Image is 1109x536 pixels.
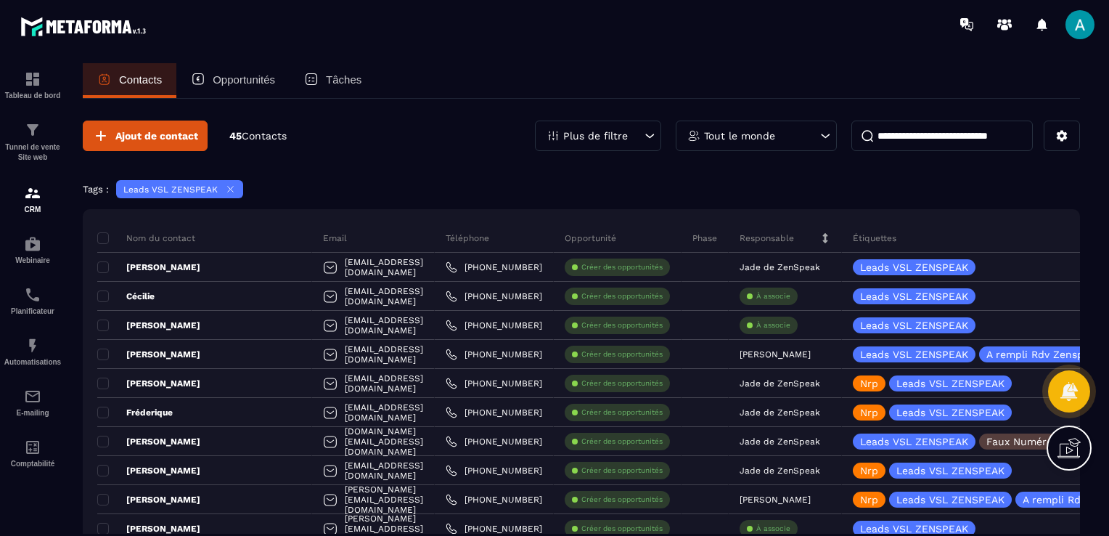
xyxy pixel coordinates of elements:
p: Leads VSL ZENSPEAK [896,378,1004,389]
img: formation [24,121,41,139]
p: Créer des opportunités [581,320,663,330]
a: Tâches [290,63,376,98]
p: Contacts [119,73,162,86]
a: [PHONE_NUMBER] [446,349,542,360]
a: accountantaccountantComptabilité [4,428,62,479]
p: Faux Numéro [986,436,1052,447]
p: Créer des opportunités [581,495,663,505]
p: Créer des opportunités [581,407,663,418]
p: [PERSON_NAME] [740,349,811,360]
p: Tableau de bord [4,92,62,100]
img: automations [24,337,41,354]
p: [PERSON_NAME] [97,378,200,389]
a: formationformationTableau de bord [4,60,62,110]
a: [PHONE_NUMBER] [446,494,542,505]
img: automations [24,235,41,253]
p: Leads VSL ZENSPEAK [123,184,218,195]
p: 45 [229,129,287,143]
p: Responsable [740,232,794,244]
p: Plus de filtre [563,131,628,141]
p: Téléphone [446,232,489,244]
p: Créer des opportunités [581,262,663,272]
p: Leads VSL ZENSPEAK [860,436,968,447]
p: Créer des opportunités [581,436,663,447]
p: [PERSON_NAME] [740,495,811,505]
p: [PERSON_NAME] [97,494,200,505]
a: formationformationTunnel de vente Site web [4,110,62,174]
p: Leads VSL ZENSPEAK [860,320,968,330]
button: Ajout de contact [83,121,208,151]
p: Comptabilité [4,460,62,468]
p: [PERSON_NAME] [97,320,200,331]
a: [PHONE_NUMBER] [446,261,542,273]
p: Leads VSL ZENSPEAK [860,524,968,534]
p: Webinaire [4,256,62,264]
p: Créer des opportunités [581,378,663,389]
a: [PHONE_NUMBER] [446,291,542,302]
p: Planificateur [4,307,62,315]
p: [PERSON_NAME] [97,436,200,447]
p: À associe [756,320,790,330]
p: Leads VSL ZENSPEAK [896,407,1004,418]
p: Étiquettes [853,232,896,244]
p: Nrp [860,466,878,476]
p: Créer des opportunités [581,466,663,476]
p: Tout le monde [704,131,775,141]
a: [PHONE_NUMBER] [446,320,542,331]
a: [PHONE_NUMBER] [446,523,542,535]
p: Nrp [860,407,878,418]
a: [PHONE_NUMBER] [446,407,542,418]
a: Opportunités [176,63,290,98]
a: [PHONE_NUMBER] [446,436,542,447]
p: [PERSON_NAME] [97,261,200,273]
p: Nom du contact [97,232,195,244]
p: A rempli Rdv Zenspeak [986,349,1101,360]
p: Leads VSL ZENSPEAK [860,262,968,272]
p: [PERSON_NAME] [97,523,200,535]
p: CRM [4,206,62,214]
a: automationsautomationsAutomatisations [4,326,62,377]
a: [PHONE_NUMBER] [446,465,542,476]
p: Cécilie [97,291,155,302]
p: Leads VSL ZENSPEAK [860,291,968,301]
p: Opportunités [213,73,275,86]
p: Opportunité [565,232,616,244]
p: Tâches [326,73,361,86]
img: formation [24,70,41,88]
p: Leads VSL ZENSPEAK [896,466,1004,476]
p: Leads VSL ZENSPEAK [896,495,1004,505]
p: Jade de ZenSpeak [740,378,820,389]
span: Contacts [242,130,287,142]
img: accountant [24,439,41,456]
a: schedulerschedulerPlanificateur [4,275,62,326]
p: Créer des opportunités [581,349,663,360]
p: Tunnel de vente Site web [4,142,62,163]
p: Email [323,232,347,244]
a: [PHONE_NUMBER] [446,378,542,389]
img: scheduler [24,286,41,304]
p: Nrp [860,378,878,389]
p: À associe [756,291,790,301]
a: formationformationCRM [4,174,62,224]
p: Fréderique [97,407,173,418]
p: Automatisations [4,358,62,366]
p: Créer des opportunités [581,291,663,301]
img: logo [20,13,151,40]
p: Tags : [83,184,109,195]
a: automationsautomationsWebinaire [4,224,62,275]
a: Contacts [83,63,176,98]
p: Jade de ZenSpeak [740,436,820,447]
p: Nrp [860,495,878,505]
a: emailemailE-mailing [4,377,62,428]
span: Ajout de contact [115,129,198,143]
p: Phase [692,232,717,244]
img: formation [24,184,41,202]
p: Jade de ZenSpeak [740,466,820,476]
img: email [24,388,41,405]
p: [PERSON_NAME] [97,465,200,476]
p: Créer des opportunités [581,524,663,534]
p: E-mailing [4,409,62,417]
p: [PERSON_NAME] [97,349,200,360]
p: Jade de ZenSpeak [740,407,820,418]
p: Jade de ZenSpeak [740,262,820,272]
